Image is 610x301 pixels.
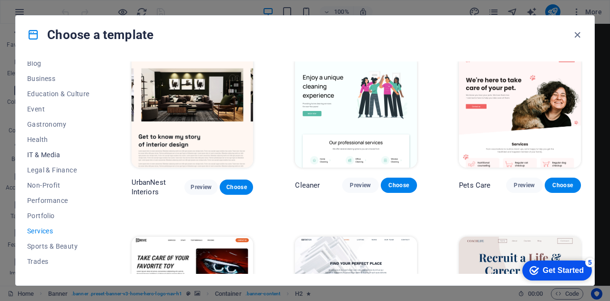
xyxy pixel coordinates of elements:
button: Sports & Beauty [27,239,90,254]
span: Preview [514,181,535,189]
button: Business [27,71,90,86]
button: Trades [27,254,90,269]
span: Travel [27,273,90,281]
button: Preview [184,180,218,195]
span: IT & Media [27,151,90,159]
span: Choose [388,181,409,189]
span: Business [27,75,90,82]
span: Portfolio [27,212,90,220]
span: Services [27,227,90,235]
p: Pets Care [459,181,490,190]
button: Preview [506,178,542,193]
button: Event [27,101,90,117]
button: Preview [342,178,378,193]
span: Education & Culture [27,90,90,98]
span: Choose [227,183,245,191]
img: Cleaner [295,56,417,168]
button: Choose [220,180,253,195]
button: Performance [27,193,90,208]
button: Legal & Finance [27,162,90,178]
span: Trades [27,258,90,265]
span: Performance [27,197,90,204]
button: IT & Media [27,147,90,162]
span: Legal & Finance [27,166,90,174]
p: Cleaner [295,181,320,190]
div: 5 [71,2,80,11]
button: Health [27,132,90,147]
span: Preview [192,183,210,191]
div: Get Started [28,10,69,19]
button: Education & Culture [27,86,90,101]
img: Pets Care [459,56,581,168]
button: Services [27,223,90,239]
span: Blog [27,60,90,67]
span: Sports & Beauty [27,242,90,250]
span: Choose [552,181,573,189]
button: Portfolio [27,208,90,223]
span: Gastronomy [27,120,90,128]
span: Non-Profit [27,181,90,189]
button: Blog [27,56,90,71]
button: Travel [27,269,90,284]
button: Choose [545,178,581,193]
h4: Choose a template [27,27,153,42]
p: UrbanNest Interiors [132,178,185,197]
span: Preview [350,181,371,189]
button: Gastronomy [27,117,90,132]
span: Health [27,136,90,143]
button: Non-Profit [27,178,90,193]
div: Get Started 5 items remaining, 0% complete [8,5,77,25]
span: Event [27,105,90,113]
button: Choose [381,178,417,193]
img: UrbanNest Interiors [132,56,254,168]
